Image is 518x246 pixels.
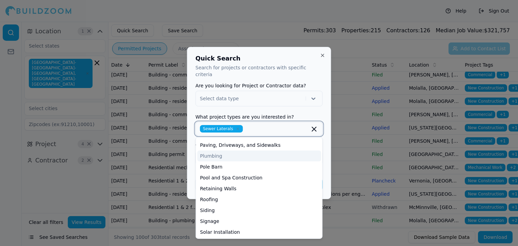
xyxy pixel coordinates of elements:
div: Signage [197,216,321,227]
div: Solar Installation [197,227,321,238]
p: Search for projects or contractors with specific criteria [196,64,323,78]
div: Pole Barn [197,161,321,172]
div: Plumbing [197,151,321,161]
div: Suggestions [196,137,323,239]
div: Roofing [197,194,321,205]
div: Paving, Driveways, and Sidewalks [197,140,321,151]
div: Pool and Spa Construction [197,172,321,183]
span: Sewer Laterals [200,125,243,133]
label: What project types are you interested in? [196,115,323,119]
div: Siding [197,205,321,216]
div: Retaining Walls [197,183,321,194]
h2: Quick Search [196,55,323,62]
label: Are you looking for Project or Contractor data? [196,83,323,88]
